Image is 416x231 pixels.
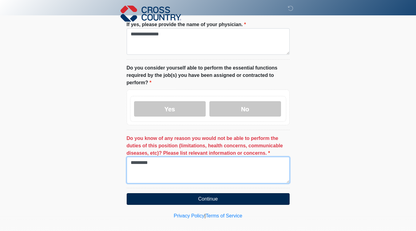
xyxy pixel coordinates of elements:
[127,135,290,157] label: Do you know of any reason you would not be able to perform the duties of this position (limitatio...
[174,213,204,218] a: Privacy Policy
[209,101,281,117] label: No
[206,213,242,218] a: Terms of Service
[134,101,206,117] label: Yes
[204,213,206,218] a: |
[127,193,290,205] button: Continue
[121,5,181,22] img: Cross Country Logo
[127,64,290,86] label: Do you consider yourself able to perform the essential functions required by the job(s) you have ...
